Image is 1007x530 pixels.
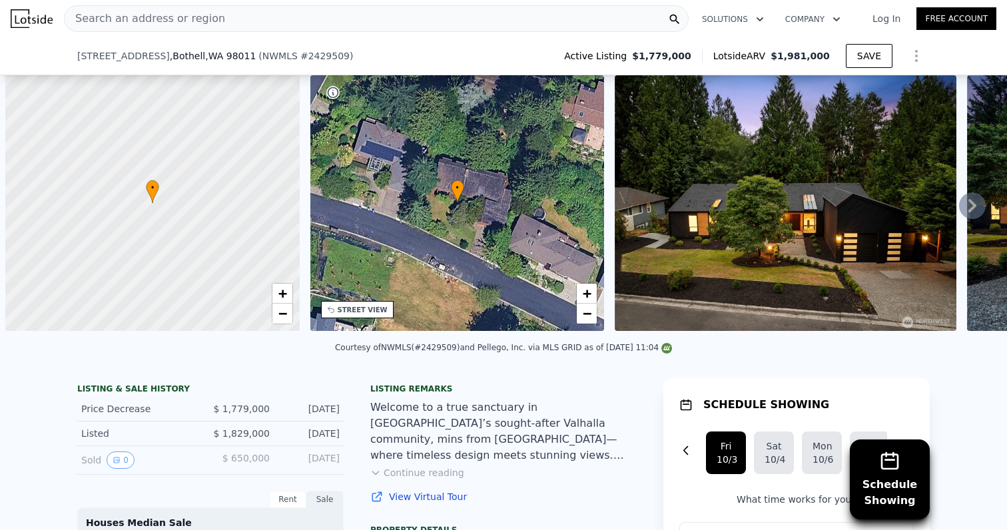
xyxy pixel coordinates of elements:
div: Price Decrease [81,402,200,415]
button: Solutions [691,7,775,31]
a: View Virtual Tour [370,490,637,503]
div: Rent [269,491,306,508]
div: 10/3 [717,453,735,466]
div: ( ) [258,49,353,63]
div: Sale [306,491,344,508]
span: , Bothell [170,49,256,63]
div: Fri [717,439,735,453]
div: • [451,180,464,203]
button: Fri10/3 [706,431,746,474]
a: Zoom out [577,304,597,324]
span: − [583,305,591,322]
div: • [146,180,159,203]
div: Sat [765,439,783,453]
span: , WA 98011 [205,51,256,61]
img: Sale: 167665211 Parcel: 97492170 [615,75,956,331]
span: [STREET_ADDRESS] [77,49,170,63]
span: $ 1,829,000 [213,428,270,439]
a: Log In [856,12,916,25]
span: − [278,305,286,322]
p: What time works for you? [679,493,914,506]
span: Search an address or region [65,11,225,27]
div: [DATE] [280,451,340,469]
div: 10/6 [813,453,831,466]
button: Continue reading [370,466,464,479]
span: $ 1,779,000 [213,403,270,414]
span: + [583,285,591,302]
a: Zoom out [272,304,292,324]
button: Mon10/6 [802,431,842,474]
span: Active Listing [564,49,632,63]
span: $1,779,000 [632,49,691,63]
button: Show Options [903,43,930,69]
div: 10/4 [765,453,783,466]
a: Free Account [916,7,996,30]
button: View historical data [107,451,135,469]
div: Listing remarks [370,384,637,394]
button: Sat10/4 [754,431,794,474]
span: • [146,182,159,194]
div: STREET VIEW [338,305,388,315]
a: Zoom in [577,284,597,304]
div: LISTING & SALE HISTORY [77,384,344,397]
div: Houses Median Sale [86,516,335,529]
span: NWMLS [262,51,298,61]
span: + [278,285,286,302]
span: Lotside ARV [713,49,771,63]
span: # 2429509 [300,51,350,61]
div: Mon [813,439,831,453]
button: SAVE [846,44,892,68]
div: Welcome to a true sanctuary in [GEOGRAPHIC_DATA]’s sought-after Valhalla community, mins from [GE... [370,399,637,463]
button: Tue10/7 [850,431,890,474]
span: $ 650,000 [222,453,270,463]
a: Zoom in [272,284,292,304]
span: $1,981,000 [771,51,830,61]
img: Lotside [11,9,53,28]
div: Sold [81,451,200,469]
button: Company [775,7,851,31]
div: [DATE] [280,402,340,415]
img: NWMLS Logo [661,343,672,354]
h1: SCHEDULE SHOWING [703,397,829,413]
span: • [451,182,464,194]
div: [DATE] [280,427,340,440]
div: Listed [81,427,200,440]
div: Courtesy of NWMLS (#2429509) and Pellego, Inc. via MLS GRID as of [DATE] 11:04 [335,343,672,352]
button: ScheduleShowing [850,439,930,519]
